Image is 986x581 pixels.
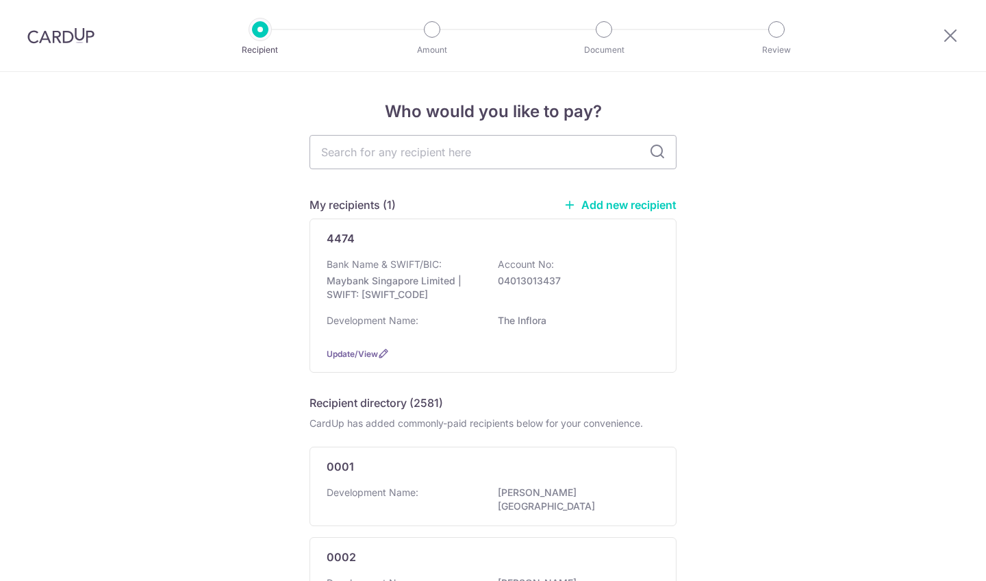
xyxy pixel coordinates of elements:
p: [PERSON_NAME][GEOGRAPHIC_DATA] [498,486,651,513]
p: Document [553,43,655,57]
p: Development Name: [327,314,418,327]
p: Development Name: [327,486,418,499]
p: Bank Name & SWIFT/BIC: [327,258,442,271]
p: 0001 [327,458,354,475]
a: Add new recipient [564,198,677,212]
p: Account No: [498,258,554,271]
h5: My recipients (1) [309,197,396,213]
h4: Who would you like to pay? [309,99,677,124]
p: Review [726,43,827,57]
p: Maybank Singapore Limited | SWIFT: [SWIFT_CODE] [327,274,480,301]
a: Update/View [327,349,378,359]
p: 04013013437 [498,274,651,288]
p: 0002 [327,549,356,565]
input: Search for any recipient here [309,135,677,169]
h5: Recipient directory (2581) [309,395,443,411]
p: The Inflora [498,314,651,327]
p: Recipient [210,43,311,57]
img: CardUp [27,27,94,44]
div: CardUp has added commonly-paid recipients below for your convenience. [309,417,677,430]
p: 4474 [327,230,355,247]
p: Amount [381,43,483,57]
